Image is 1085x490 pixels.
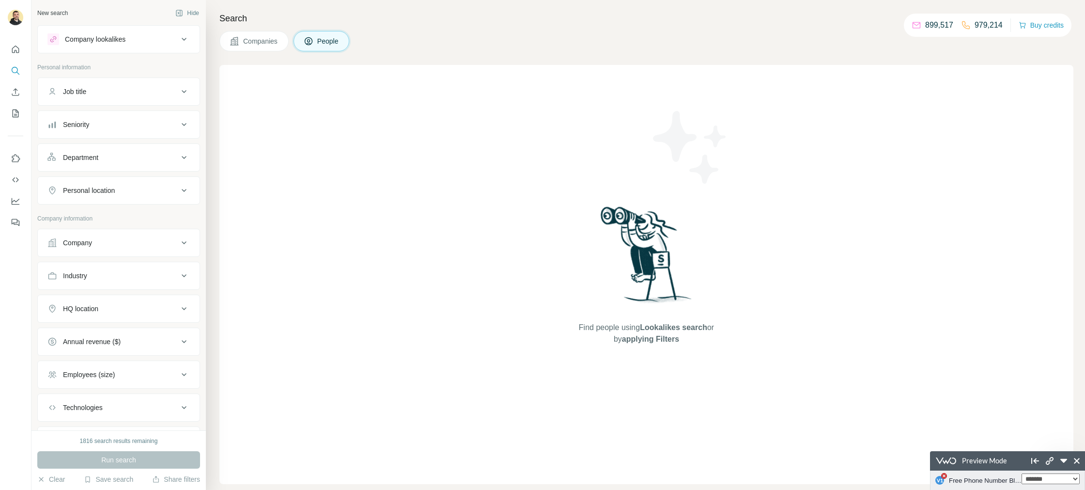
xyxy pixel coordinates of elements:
[38,429,200,452] button: Keywords
[65,34,125,44] div: Company lookalikes
[63,337,121,347] div: Annual revenue ($)
[8,105,23,122] button: My lists
[596,204,697,312] img: Surfe Illustration - Woman searching with binoculars
[37,474,65,484] button: Clear
[569,322,724,345] span: Find people using or by
[37,63,200,72] p: Personal information
[317,36,340,46] span: People
[38,80,200,103] button: Job title
[38,146,200,169] button: Department
[19,21,92,38] button: Free Phone Number Blog - TLDR Impact (ID: 47)
[1019,18,1064,32] button: Buy credits
[38,113,200,136] button: Seniority
[925,19,953,31] p: 899,517
[8,192,23,210] button: Dashboard
[37,9,68,17] div: New search
[80,437,158,445] div: 1816 search results remaining
[38,396,200,419] button: Technologies
[63,153,98,162] div: Department
[8,41,23,58] button: Quick start
[38,231,200,254] button: Company
[8,10,23,25] img: Avatar
[63,87,86,96] div: Job title
[63,304,98,314] div: HQ location
[63,186,115,195] div: Personal location
[219,12,1073,25] h4: Search
[38,264,200,287] button: Industry
[8,83,23,101] button: Enrich CSV
[63,370,115,379] div: Employees (size)
[38,363,200,386] button: Employees (size)
[975,19,1003,31] p: 979,214
[647,104,734,191] img: Surfe Illustration - Stars
[640,323,707,332] span: Lookalikes search
[169,6,206,20] button: Hide
[38,179,200,202] button: Personal location
[63,120,89,129] div: Seniority
[622,335,679,343] span: applying Filters
[63,271,87,281] div: Industry
[8,171,23,189] button: Use Surfe API
[38,330,200,353] button: Annual revenue ($)
[243,36,279,46] span: Companies
[84,474,133,484] button: Save search
[38,297,200,320] button: HQ location
[8,214,23,231] button: Feedback
[8,62,23,79] button: Search
[152,474,200,484] button: Share filters
[37,214,200,223] p: Company information
[8,150,23,167] button: Use Surfe on LinkedIn
[63,403,103,412] div: Technologies
[38,28,200,51] button: Company lookalikes
[63,238,92,248] div: Company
